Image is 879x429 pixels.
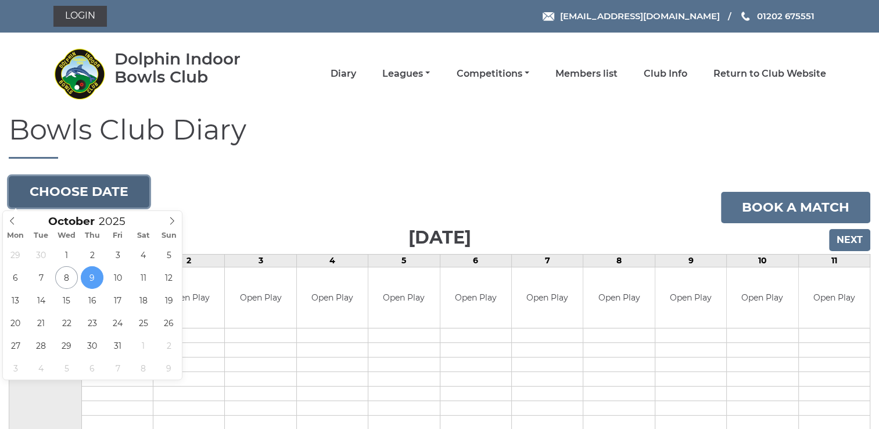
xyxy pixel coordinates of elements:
span: October 19, 2025 [157,289,180,312]
td: 3 [225,254,296,267]
td: Open Play [655,267,726,328]
span: November 5, 2025 [55,357,78,380]
td: Open Play [583,267,654,328]
td: 8 [583,254,655,267]
a: Members list [555,67,618,80]
span: October 28, 2025 [30,334,52,357]
td: Open Play [512,267,583,328]
span: October 6, 2025 [4,266,27,289]
a: Club Info [644,67,687,80]
span: October 18, 2025 [132,289,155,312]
span: October 24, 2025 [106,312,129,334]
span: November 8, 2025 [132,357,155,380]
span: Fri [105,232,131,239]
span: October 9, 2025 [81,266,103,289]
span: Thu [80,232,105,239]
span: Sun [156,232,182,239]
td: Open Play [727,267,798,328]
span: October 11, 2025 [132,266,155,289]
td: 6 [440,254,511,267]
span: October 10, 2025 [106,266,129,289]
span: October 1, 2025 [55,244,78,266]
span: October 29, 2025 [55,334,78,357]
span: October 15, 2025 [55,289,78,312]
span: October 4, 2025 [132,244,155,266]
span: September 30, 2025 [30,244,52,266]
span: October 5, 2025 [157,244,180,266]
span: Wed [54,232,80,239]
span: October 27, 2025 [4,334,27,357]
span: October 14, 2025 [30,289,52,312]
span: November 4, 2025 [30,357,52,380]
input: Next [829,229,870,251]
div: Dolphin Indoor Bowls Club [114,50,274,86]
a: Competitions [456,67,529,80]
span: November 6, 2025 [81,357,103,380]
td: 11 [798,254,870,267]
span: October 22, 2025 [55,312,78,334]
td: 5 [368,254,440,267]
td: Open Play [440,267,511,328]
td: Open Play [153,267,224,328]
a: Diary [331,67,356,80]
span: October 21, 2025 [30,312,52,334]
button: Choose date [9,176,149,208]
span: November 3, 2025 [4,357,27,380]
a: Login [53,6,107,27]
img: Dolphin Indoor Bowls Club [53,48,106,100]
span: [EMAIL_ADDRESS][DOMAIN_NAME] [559,10,719,22]
td: 7 [511,254,583,267]
span: October 30, 2025 [81,334,103,357]
img: Phone us [741,12,749,21]
a: Return to Club Website [713,67,826,80]
span: 01202 675551 [756,10,814,22]
span: November 1, 2025 [132,334,155,357]
span: Sat [131,232,156,239]
td: 9 [655,254,726,267]
a: Email [EMAIL_ADDRESS][DOMAIN_NAME] [543,9,719,23]
span: November 2, 2025 [157,334,180,357]
td: Open Play [368,267,439,328]
h1: Bowls Club Diary [9,115,870,159]
input: Scroll to increment [95,214,140,228]
a: Leagues [382,67,430,80]
span: October 3, 2025 [106,244,129,266]
span: October 13, 2025 [4,289,27,312]
span: Tue [28,232,54,239]
span: October 23, 2025 [81,312,103,334]
td: Open Play [799,267,870,328]
span: October 7, 2025 [30,266,52,289]
span: October 8, 2025 [55,266,78,289]
span: Mon [3,232,28,239]
span: October 31, 2025 [106,334,129,357]
td: 4 [296,254,368,267]
span: Scroll to increment [48,216,95,227]
span: October 12, 2025 [157,266,180,289]
td: 2 [153,254,224,267]
td: Open Play [297,267,368,328]
td: 10 [727,254,798,267]
span: September 29, 2025 [4,244,27,266]
a: Book a match [721,192,870,223]
span: October 17, 2025 [106,289,129,312]
span: November 7, 2025 [106,357,129,380]
span: October 16, 2025 [81,289,103,312]
img: Email [543,12,554,21]
a: Phone us 01202 675551 [740,9,814,23]
span: October 26, 2025 [157,312,180,334]
span: October 2, 2025 [81,244,103,266]
span: October 20, 2025 [4,312,27,334]
span: October 25, 2025 [132,312,155,334]
span: November 9, 2025 [157,357,180,380]
td: Open Play [225,267,296,328]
